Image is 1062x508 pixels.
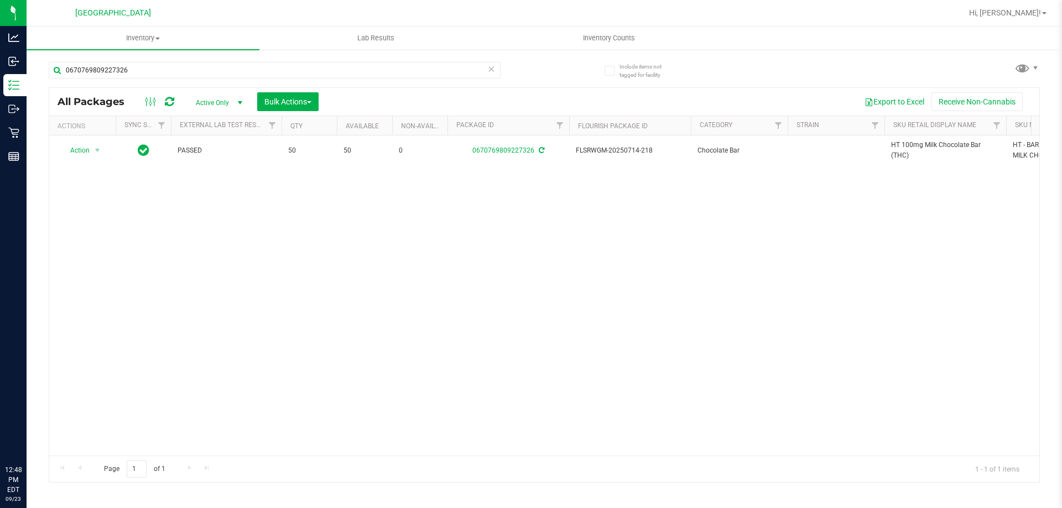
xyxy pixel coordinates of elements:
a: External Lab Test Result [180,121,267,129]
span: Inventory Counts [568,33,650,43]
span: 50 [343,145,386,156]
a: Filter [153,116,171,135]
p: 09/23 [5,495,22,503]
a: Filter [988,116,1006,135]
a: Sku Retail Display Name [893,121,976,129]
inline-svg: Reports [8,151,19,162]
inline-svg: Inbound [8,56,19,67]
span: Action [60,143,90,158]
input: Search Package ID, Item Name, SKU, Lot or Part Number... [49,62,501,78]
button: Receive Non-Cannabis [931,92,1023,111]
span: Page of 1 [95,460,174,478]
inline-svg: Retail [8,127,19,138]
a: Flourish Package ID [578,122,648,130]
span: Sync from Compliance System [537,146,544,154]
button: Bulk Actions [257,92,319,111]
a: Qty [290,122,303,130]
span: Bulk Actions [264,97,311,106]
a: Filter [866,116,884,135]
a: Inventory Counts [492,27,725,50]
a: Strain [796,121,819,129]
span: Inventory [27,33,259,43]
span: Clear [487,62,495,76]
div: Actions [58,122,111,130]
p: 12:48 PM EDT [5,465,22,495]
span: 0 [399,145,441,156]
button: Export to Excel [857,92,931,111]
span: All Packages [58,96,136,108]
inline-svg: Analytics [8,32,19,43]
iframe: Resource center [11,420,44,453]
span: Hi, [PERSON_NAME]! [969,8,1041,17]
a: Sync Status [124,121,167,129]
a: Available [346,122,379,130]
inline-svg: Outbound [8,103,19,114]
a: Filter [551,116,569,135]
a: Package ID [456,121,494,129]
span: 50 [288,145,330,156]
span: Lab Results [342,33,409,43]
a: Category [700,121,732,129]
span: [GEOGRAPHIC_DATA] [75,8,151,18]
inline-svg: Inventory [8,80,19,91]
span: 1 - 1 of 1 items [966,460,1028,477]
span: FLSRWGM-20250714-218 [576,145,684,156]
a: Filter [769,116,788,135]
a: Inventory [27,27,259,50]
span: In Sync [138,143,149,158]
span: PASSED [178,145,275,156]
a: SKU Name [1015,121,1048,129]
a: 0670769809227326 [472,146,534,154]
span: select [91,143,105,158]
a: Non-Available [401,122,450,130]
input: 1 [127,460,147,478]
a: Filter [263,116,282,135]
span: Include items not tagged for facility [619,62,675,79]
a: Lab Results [259,27,492,50]
span: Chocolate Bar [697,145,781,156]
span: HT 100mg Milk Chocolate Bar (THC) [891,140,999,161]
